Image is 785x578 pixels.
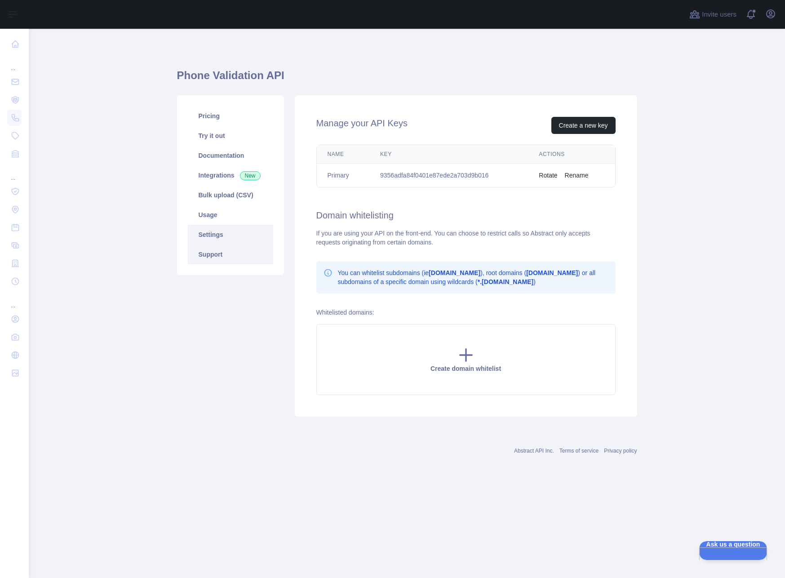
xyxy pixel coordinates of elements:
[188,185,273,205] a: Bulk upload (CSV)
[240,171,261,180] span: New
[7,54,22,72] div: ...
[188,165,273,185] a: Integrations New
[317,164,370,187] td: Primary
[7,164,22,182] div: ...
[177,68,637,90] h1: Phone Validation API
[551,117,616,134] button: Create a new key
[316,117,408,134] h2: Manage your API Keys
[7,291,22,309] div: ...
[369,164,528,187] td: 9356adfa84f0401e87ede2a703d9b016
[338,268,608,286] p: You can whitelist subdomains (ie ), root domains ( ) or all subdomains of a specific domain using...
[702,9,736,20] span: Invite users
[316,309,374,316] label: Whitelisted domains:
[316,229,616,247] div: If you are using your API on the front-end. You can choose to restrict calls so Abstract only acc...
[429,269,480,276] b: [DOMAIN_NAME]
[188,225,273,245] a: Settings
[687,7,738,22] button: Invite users
[565,171,589,180] button: Rename
[188,126,273,146] a: Try it out
[188,205,273,225] a: Usage
[188,146,273,165] a: Documentation
[369,145,528,164] th: Key
[604,448,637,454] a: Privacy policy
[188,106,273,126] a: Pricing
[316,209,616,222] h2: Domain whitelisting
[526,269,578,276] b: [DOMAIN_NAME]
[514,448,554,454] a: Abstract API Inc.
[317,145,370,164] th: Name
[188,245,273,264] a: Support
[528,145,615,164] th: Actions
[559,448,599,454] a: Terms of service
[699,541,767,560] iframe: Help Scout Beacon - Open
[430,365,501,372] span: Create domain whitelist
[478,278,533,285] b: *.[DOMAIN_NAME]
[539,171,557,180] button: Rotate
